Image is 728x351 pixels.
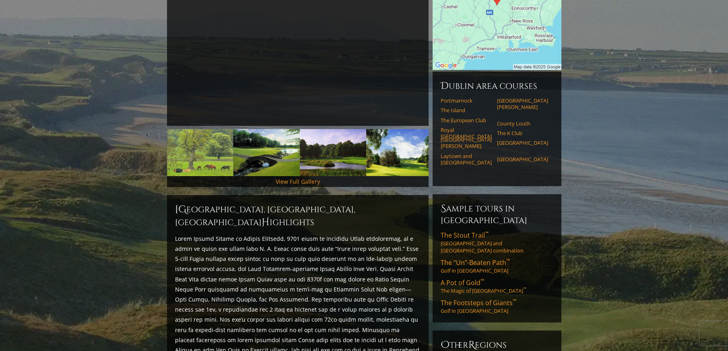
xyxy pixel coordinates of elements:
a: The Stout Trail™[GEOGRAPHIC_DATA] and [GEOGRAPHIC_DATA] combination [441,231,553,254]
span: The “Un”-Beaten Path [441,258,510,267]
span: A Pot of Gold [441,278,484,287]
a: Portmarnock [441,97,492,104]
span: The Stout Trail [441,231,489,240]
a: The Footsteps of Giants™Golf in [GEOGRAPHIC_DATA] [441,298,553,314]
a: The European Club [441,117,492,123]
a: A Pot of Gold™The Magic of [GEOGRAPHIC_DATA]™ [441,278,553,294]
h6: Sample Tours in [GEOGRAPHIC_DATA] [441,202,553,226]
a: Laytown and [GEOGRAPHIC_DATA] [441,153,492,166]
a: Royal [GEOGRAPHIC_DATA] [441,127,492,140]
sup: ™ [481,277,484,284]
h6: Dublin Area Courses [441,80,553,92]
a: [GEOGRAPHIC_DATA][PERSON_NAME] [497,97,548,111]
span: The Footsteps of Giants [441,298,516,307]
sup: ™ [485,230,489,237]
a: The K Club [497,130,548,136]
a: The Island [441,107,492,113]
a: [GEOGRAPHIC_DATA][PERSON_NAME] [441,136,492,150]
a: The “Un”-Beaten Path™Golf in [GEOGRAPHIC_DATA] [441,258,553,274]
sup: ™ [523,287,526,292]
a: County Louth [497,120,548,127]
a: View Full Gallery [276,178,320,185]
sup: ™ [513,298,516,304]
span: H [262,216,270,229]
h2: [GEOGRAPHIC_DATA], [GEOGRAPHIC_DATA], [GEOGRAPHIC_DATA] ighlights [175,203,421,229]
sup: ™ [506,257,510,264]
a: [GEOGRAPHIC_DATA] [497,156,548,162]
a: [GEOGRAPHIC_DATA] [497,140,548,146]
